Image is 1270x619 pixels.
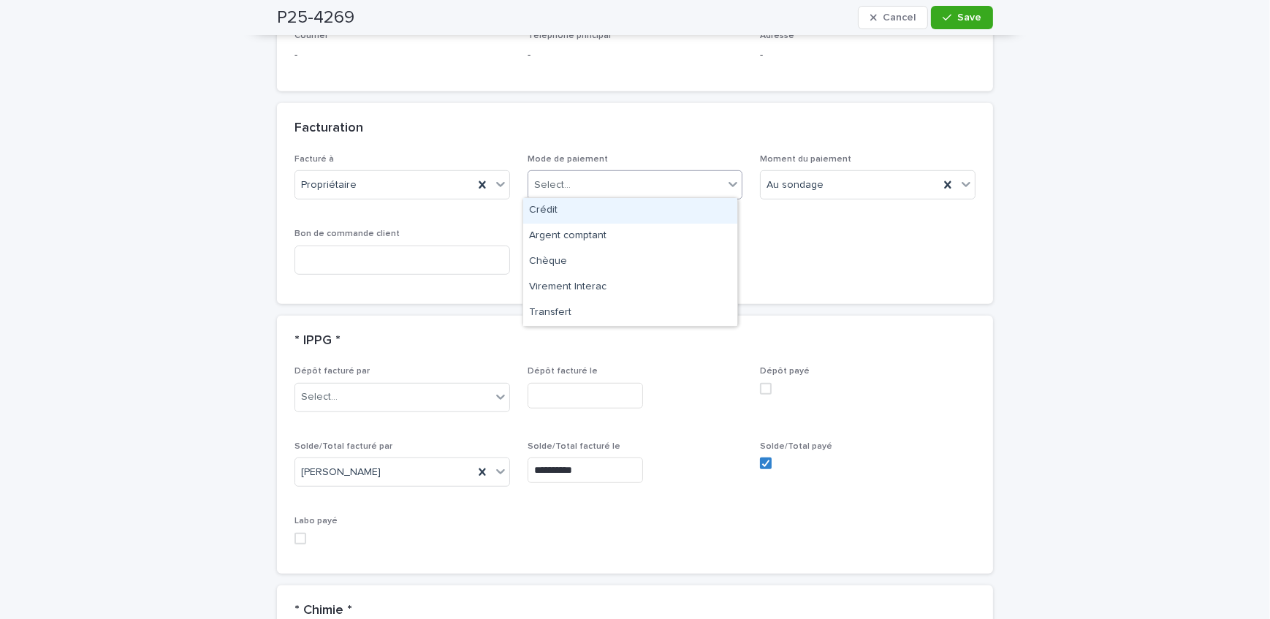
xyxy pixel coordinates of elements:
[523,300,737,326] div: Transfert
[534,178,571,193] div: Select...
[301,465,381,480] span: [PERSON_NAME]
[294,155,334,164] span: Facturé à
[957,12,981,23] span: Save
[528,367,598,376] span: Dépôt facturé le
[294,442,392,451] span: Solde/Total facturé par
[523,249,737,275] div: Chèque
[528,48,743,63] p: -
[760,155,851,164] span: Moment du paiement
[294,603,352,619] h2: * Chimie *
[523,224,737,249] div: Argent comptant
[528,155,608,164] span: Mode de paiement
[523,198,737,224] div: Crédit
[277,7,354,29] h2: P25-4269
[858,6,928,29] button: Cancel
[294,367,370,376] span: Dépôt facturé par
[294,48,510,63] p: -
[294,517,338,525] span: Labo payé
[760,367,810,376] span: Dépôt payé
[528,31,611,40] span: Téléphone principal
[301,178,357,193] span: Propriétaire
[523,275,737,300] div: Virement Interac
[294,121,363,137] h2: Facturation
[931,6,993,29] button: Save
[301,390,338,405] div: Select...
[760,48,976,63] p: -
[294,31,327,40] span: Courriel
[294,229,400,238] span: Bon de commande client
[528,442,620,451] span: Solde/Total facturé le
[760,31,794,40] span: Adresse
[760,442,832,451] span: Solde/Total payé
[767,178,824,193] span: Au sondage
[883,12,916,23] span: Cancel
